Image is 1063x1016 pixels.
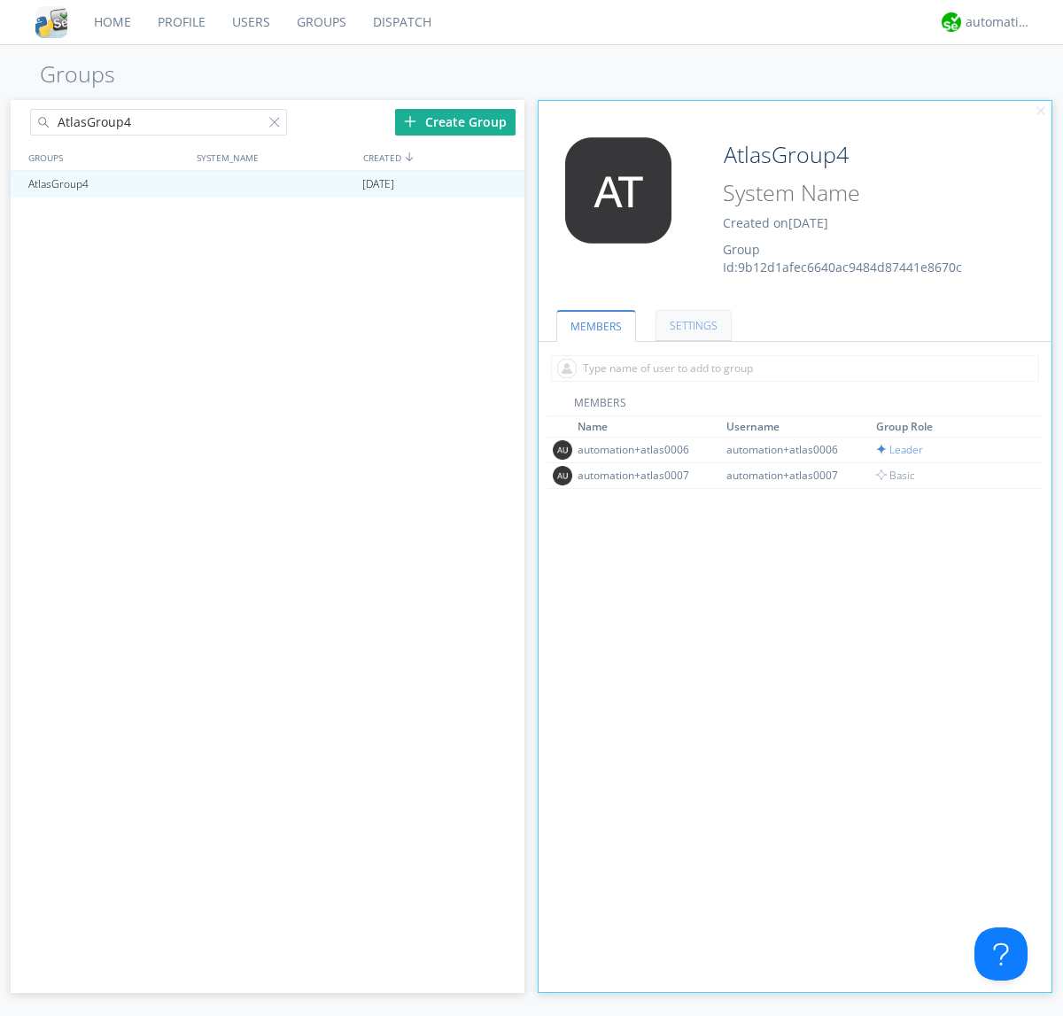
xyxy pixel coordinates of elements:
[656,310,732,341] a: SETTINGS
[553,440,572,460] img: 373638.png
[552,137,685,244] img: 373638.png
[788,214,828,231] span: [DATE]
[1035,105,1047,118] img: cancel.svg
[726,442,859,457] div: automation+atlas0006
[876,442,923,457] span: Leader
[556,310,636,342] a: MEMBERS
[551,355,1039,382] input: Type name of user to add to group
[35,6,67,38] img: cddb5a64eb264b2086981ab96f4c1ba7
[192,144,359,170] div: SYSTEM_NAME
[942,12,961,32] img: d2d01cd9b4174d08988066c6d424eccd
[24,171,190,198] div: AtlasGroup4
[726,468,859,483] div: automation+atlas0007
[30,109,287,136] input: Search groups
[578,468,710,483] div: automation+atlas0007
[723,214,828,231] span: Created on
[873,416,1023,438] th: Toggle SortBy
[723,241,962,275] span: Group Id: 9b12d1afec6640ac9484d87441e8670c
[404,115,416,128] img: plus.svg
[717,176,1003,210] input: System Name
[876,468,915,483] span: Basic
[359,144,526,170] div: CREATED
[578,442,710,457] div: automation+atlas0006
[553,466,572,485] img: 373638.png
[575,416,725,438] th: Toggle SortBy
[24,144,188,170] div: GROUPS
[11,171,524,198] a: AtlasGroup4[DATE]
[974,927,1028,981] iframe: Toggle Customer Support
[547,395,1044,416] div: MEMBERS
[395,109,516,136] div: Create Group
[717,137,1003,173] input: Group Name
[362,171,394,198] span: [DATE]
[724,416,873,438] th: Toggle SortBy
[966,13,1032,31] div: automation+atlas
